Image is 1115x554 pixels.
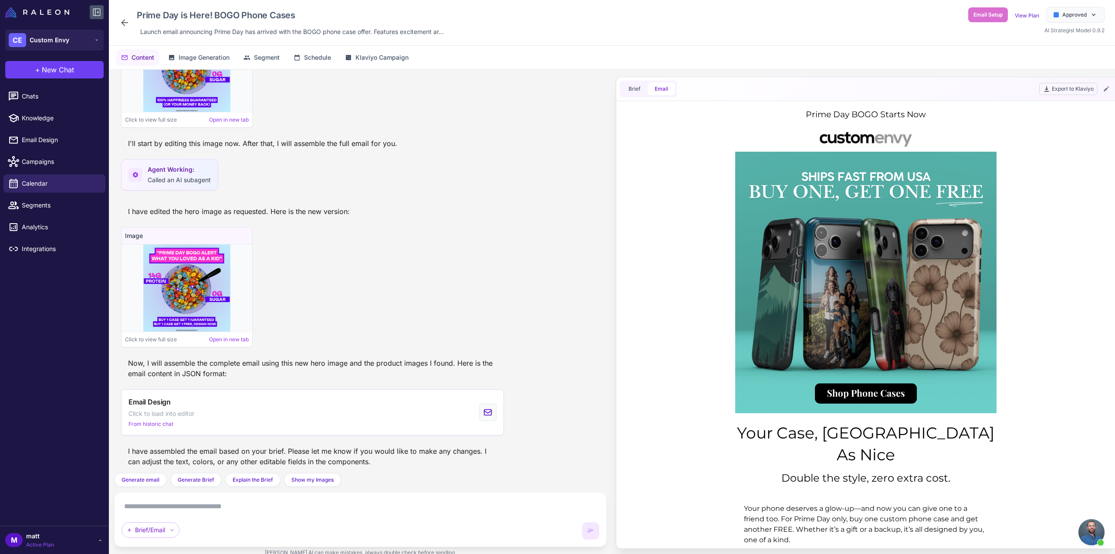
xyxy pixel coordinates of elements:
div: I have edited the hero image as requested. Here is the new version: [121,203,357,220]
span: Click to view full size [125,336,177,343]
div: Click to edit campaign name [133,7,447,24]
span: Show my Images [291,476,334,484]
span: Custom Envy [30,35,69,45]
button: CECustom Envy [5,30,104,51]
span: Brief [628,85,641,93]
img: Image [143,245,230,332]
span: Email Setup [973,11,1003,19]
span: Integrations [22,244,98,254]
span: New Chat [42,65,74,75]
span: Knowledge [22,113,98,123]
a: Knowledge [3,109,105,127]
h1: Prime Day BOGO Starts Now [109,4,362,16]
button: Generate email [114,473,167,487]
span: Called an AI subagent [148,176,211,184]
a: Chats [3,87,105,105]
img: Raleon Logo [5,7,69,17]
div: Click to edit description [137,25,447,38]
div: Brief/Email [122,522,179,538]
span: Explain the Brief [233,476,273,484]
a: Open in new tab [209,116,249,124]
span: Click to load into editor [128,409,194,418]
button: Explain the Brief [225,473,280,487]
span: Email Design [22,135,98,145]
a: Calendar [3,174,105,193]
button: Email Setup [968,7,1008,22]
button: Image Generation [163,49,235,66]
span: Chats [22,92,98,101]
span: + [35,65,40,75]
button: Klaviyo Campaign [340,49,414,66]
span: Email Design [128,397,171,407]
span: matt [26,531,54,541]
div: Now, I will assemble the complete email using this new hero image and the product images I found.... [121,354,504,382]
span: Content [132,53,154,62]
a: Segments [3,196,105,214]
a: Email Design [3,131,105,149]
span: Generate Brief [178,476,214,484]
span: Segments [22,201,98,210]
div: M [5,533,23,547]
div: Open chat [1078,519,1105,545]
button: Generate Brief [170,473,222,487]
span: Calendar [22,179,98,188]
span: From historic chat [128,420,173,428]
span: Launch email announcing Prime Day has arrived with the BOGO phone case offer. Features excitement... [140,27,444,37]
span: Segment [254,53,280,62]
img: Prime Day BOGO Alert: Buy 1 case, get 1 FREE. Design Now. [105,47,366,309]
span: Agent Working: [148,165,211,174]
span: AI Strategist Model 0.9.2 [1044,27,1105,34]
span: Active Plan [26,541,54,549]
button: Brief [622,82,648,95]
button: Export to Klaviyo [1039,83,1098,95]
a: Raleon Logo [5,7,73,17]
div: Double the style, zero extra cost. [105,366,366,381]
button: Show my Images [284,473,341,487]
div: I have assembled the email based on your brief. Please let me know if you would like to make any ... [121,442,504,470]
button: Edit Email [1101,84,1112,94]
span: Campaigns [22,157,98,167]
span: Klaviyo Campaign [355,53,409,62]
button: +New Chat [5,61,104,78]
a: Analytics [3,218,105,236]
span: Schedule [304,53,331,62]
div: CE [9,33,26,47]
span: Image Generation [179,53,230,62]
a: Campaigns [3,153,105,171]
div: Your phone deserves a glow-up—and now you can give one to a friend too. For Prime Day only, buy o... [114,399,358,472]
button: Segment [238,49,285,66]
a: View Plan [1015,12,1039,19]
a: Integrations [3,240,105,258]
span: Approved [1062,11,1087,19]
h4: Image [125,231,249,241]
button: Schedule [288,49,336,66]
span: Click to view full size [125,116,177,124]
img: Custom Envy [172,20,300,47]
span: Generate email [122,476,159,484]
span: Analytics [22,222,98,232]
a: Open in new tab [209,336,249,343]
button: Email [648,82,675,95]
button: Content [116,49,159,66]
div: Your Case, [GEOGRAPHIC_DATA] As Nice [105,317,366,361]
div: I'll start by editing this image now. After that, I will assemble the full email for you. [121,135,404,152]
